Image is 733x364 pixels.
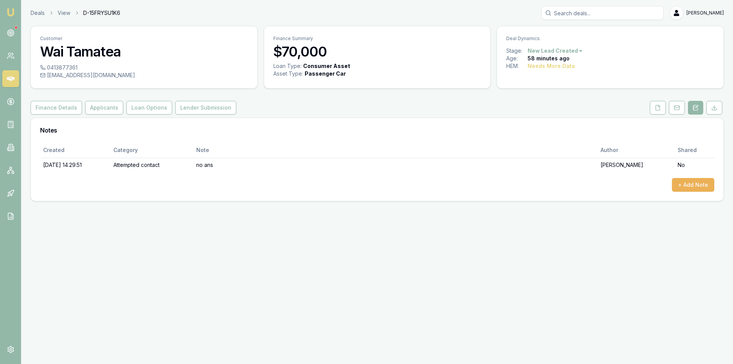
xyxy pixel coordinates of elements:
p: Deal Dynamics [506,36,714,42]
span: D-15FRYSU1K6 [83,9,120,17]
a: Lender Submission [174,101,238,115]
div: Passenger Car [305,70,346,78]
p: Customer [40,36,248,42]
button: Lender Submission [175,101,236,115]
h3: Wai Tamatea [40,44,248,59]
nav: breadcrumb [31,9,120,17]
td: Attempted contact [110,158,193,172]
div: Stage: [506,47,528,55]
a: Deals [31,9,45,17]
div: [EMAIL_ADDRESS][DOMAIN_NAME] [40,71,248,79]
a: View [58,9,70,17]
td: [DATE] 14:29:51 [40,158,110,172]
p: Finance Summary [273,36,481,42]
div: Consumer Asset [303,62,350,70]
button: + Add Note [672,178,714,192]
th: Note [193,142,598,158]
th: Shared [675,142,714,158]
td: [PERSON_NAME] [597,158,675,172]
div: Age: [506,55,528,62]
td: no ans [193,158,598,172]
div: Asset Type : [273,70,303,78]
div: 0413877361 [40,64,248,71]
button: New Lead Created [528,47,583,55]
a: Loan Options [125,101,174,115]
a: Applicants [84,101,125,115]
th: Author [597,142,675,158]
th: Category [110,142,193,158]
h3: $70,000 [273,44,481,59]
th: Created [40,142,110,158]
div: 58 minutes ago [528,55,570,62]
div: Loan Type: [273,62,302,70]
a: Finance Details [31,101,84,115]
button: Loan Options [126,101,172,115]
div: Needs More Data [528,62,575,70]
td: No [675,158,714,172]
button: Applicants [85,101,123,115]
img: emu-icon-u.png [6,8,15,17]
button: Finance Details [31,101,82,115]
input: Search deals [541,6,664,20]
h3: Notes [40,127,714,133]
div: HEM: [506,62,528,70]
span: [PERSON_NAME] [686,10,724,16]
